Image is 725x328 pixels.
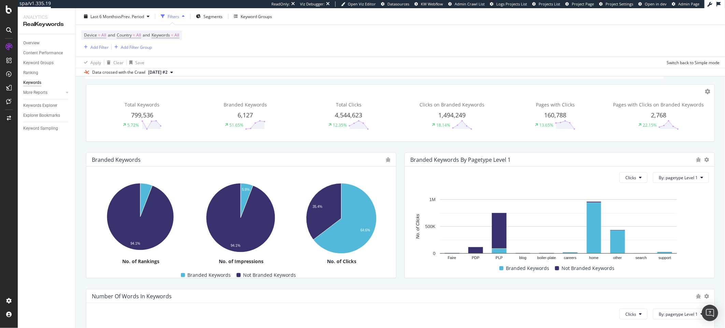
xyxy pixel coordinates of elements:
[490,1,527,7] a: Logs Projects List
[125,101,159,108] span: Total Keywords
[271,1,290,7] div: ReadOnly:
[131,111,153,119] span: 799,536
[192,180,289,257] svg: A chart.
[539,1,560,6] span: Projects List
[23,112,60,119] div: Explorer Bookmarks
[98,32,100,38] span: =
[192,258,290,265] div: No. of Impressions
[472,256,480,260] text: PDP
[112,43,152,51] button: Add Filter Group
[293,258,390,265] div: No. of Clicks
[520,256,527,260] text: blog
[90,13,117,19] span: Last 6 Months
[613,256,622,260] text: other
[636,256,647,260] text: search
[133,32,135,38] span: =
[23,49,63,57] div: Content Performance
[23,59,71,67] a: Keyword Groups
[651,111,666,119] span: 2,768
[638,1,667,7] a: Open in dev
[23,40,71,47] a: Overview
[645,1,667,6] span: Open in dev
[620,309,648,319] button: Clicks
[653,309,709,319] button: By: pagetype Level 1
[562,264,615,272] span: Not Branded Keywords
[696,157,701,162] div: bug
[241,13,272,19] div: Keyword Groups
[243,271,296,279] span: Not Branded Keywords
[23,125,71,132] a: Keyword Sampling
[336,101,361,108] span: Total Clicks
[436,122,450,128] div: 18.14%
[231,11,275,22] button: Keyword Groups
[171,32,173,38] span: =
[606,1,633,6] span: Project Settings
[174,30,179,40] span: All
[135,59,144,65] div: Save
[536,101,575,108] span: Pages with Clicks
[659,175,698,181] span: By: pagetype Level 1
[168,13,179,19] div: Filters
[90,44,109,50] div: Add Filter
[92,258,189,265] div: No. of Rankings
[620,172,648,183] button: Clicks
[565,1,594,7] a: Project Page
[360,229,370,232] text: 64.6%
[448,256,456,260] text: Faire
[23,102,57,109] div: Keywords Explorer
[420,101,484,108] span: Clicks on Branded Keywords
[113,59,124,65] div: Clear
[414,1,443,7] a: KW Webflow
[101,30,106,40] span: All
[84,32,97,38] span: Device
[658,256,671,260] text: support
[537,256,556,260] text: boiler-plate
[23,125,58,132] div: Keyword Sampling
[664,57,720,68] button: Switch back to Simple mode
[92,180,189,254] svg: A chart.
[410,196,706,264] svg: A chart.
[92,156,141,163] div: Branded Keywords
[672,1,699,7] a: Admin Page
[81,57,101,68] button: Apply
[659,311,698,317] span: By: pagetype Level 1
[148,69,168,75] span: 2025 Aug. 4th #2
[532,1,560,7] a: Projects List
[23,79,71,86] a: Keywords
[333,122,347,128] div: 12.35%
[293,180,389,258] div: A chart.
[136,30,141,40] span: All
[429,197,436,202] text: 1M
[448,1,485,7] a: Admin Crawl List
[696,294,701,299] div: bug
[23,102,71,109] a: Keywords Explorer
[229,122,243,128] div: 51.65%
[335,111,362,119] span: 4,544,623
[348,1,376,6] span: Open Viz Editor
[203,13,223,19] span: Segments
[599,1,633,7] a: Project Settings
[108,32,115,38] span: and
[300,1,325,7] div: Viz Debugger:
[496,256,503,260] text: PLP
[23,89,64,96] a: More Reports
[381,1,409,7] a: Datasources
[387,1,409,6] span: Datasources
[643,122,657,128] div: 22.15%
[341,1,376,7] a: Open Viz Editor
[127,122,139,128] div: 5.72%
[23,20,70,28] div: RealKeywords
[625,175,636,181] span: Clicks
[544,111,566,119] span: 160,788
[193,11,225,22] button: Segments
[117,32,132,38] span: Country
[143,32,150,38] span: and
[589,256,599,260] text: home
[678,1,699,6] span: Admin Page
[455,1,485,6] span: Admin Crawl List
[23,89,47,96] div: More Reports
[433,251,436,256] text: 0
[421,1,443,6] span: KW Webflow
